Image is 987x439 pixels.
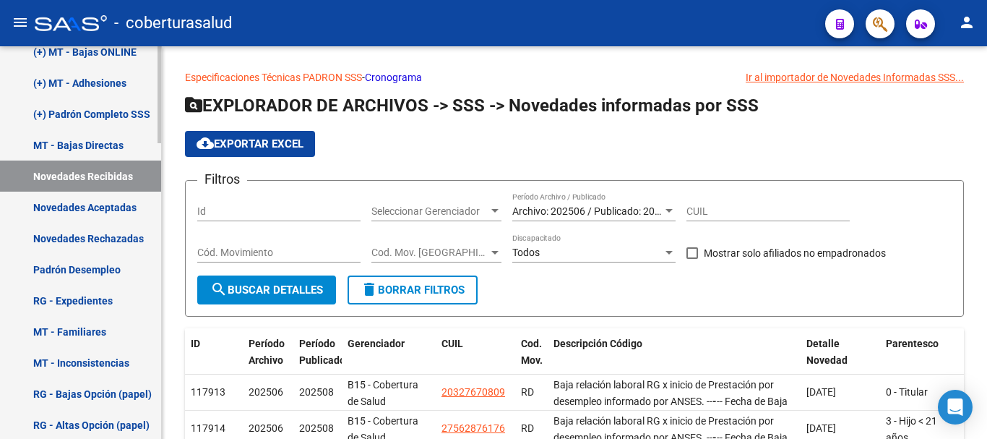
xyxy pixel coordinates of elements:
mat-icon: person [958,14,975,31]
span: 202506 [249,386,283,398]
span: 202508 [299,422,334,434]
span: EXPLORADOR DE ARCHIVOS -> SSS -> Novedades informadas por SSS [185,95,759,116]
span: Seleccionar Gerenciador [371,205,488,218]
span: - coberturasalud [114,7,232,39]
span: 117914 [191,422,225,434]
span: Gerenciador [348,338,405,349]
mat-icon: search [210,281,228,298]
datatable-header-cell: Detalle Novedad [801,328,880,392]
span: Cod. Mov. [GEOGRAPHIC_DATA] [371,247,488,259]
span: Baja relación laboral RG x inicio de Prestación por desempleo informado por ANSES. -- -- Fecha de... [553,379,788,407]
span: Descripción Código [553,338,642,349]
span: Borrar Filtros [361,284,465,297]
span: CUIL [441,338,463,349]
datatable-header-cell: Período Publicado [293,328,342,392]
span: Buscar Detalles [210,284,323,297]
span: Cod. Mov. [521,338,543,366]
span: 20327670809 [441,386,505,398]
mat-icon: delete [361,281,378,298]
span: 117913 [191,386,225,398]
button: Exportar EXCEL [185,131,315,157]
datatable-header-cell: Parentesco [880,328,960,392]
span: [DATE] [806,422,836,434]
span: Parentesco [886,338,939,349]
p: - [185,69,964,85]
datatable-header-cell: Descripción Código [548,328,801,392]
a: Cronograma [365,72,422,83]
span: Archivo: 202506 / Publicado: 202508 [512,205,678,217]
div: Ir al importador de Novedades Informadas SSS... [746,69,964,85]
span: B15 - Cobertura de Salud [348,379,418,407]
span: ID [191,338,200,349]
div: Open Intercom Messenger [938,390,973,425]
span: Período Archivo [249,338,285,366]
a: Especificaciones Técnicas PADRON SSS [185,72,362,83]
span: Todos [512,247,540,258]
button: Buscar Detalles [197,276,336,304]
span: RD [521,386,534,398]
span: RD [521,422,534,434]
mat-icon: menu [12,14,29,31]
span: 0 - Titular [886,386,928,398]
span: Período Publicado [299,338,345,366]
datatable-header-cell: Gerenciador [342,328,436,392]
h3: Filtros [197,169,247,189]
button: Borrar Filtros [348,276,478,304]
mat-icon: cloud_download [197,135,214,152]
span: 202508 [299,386,334,398]
strong: - [712,396,717,407]
span: [DATE] [806,386,836,398]
datatable-header-cell: Período Archivo [243,328,293,392]
datatable-header-cell: ID [185,328,243,392]
span: 202506 [249,422,283,434]
span: Mostrar solo afiliados no empadronados [704,244,886,262]
span: Exportar EXCEL [197,137,303,150]
datatable-header-cell: CUIL [436,328,515,392]
span: 27562876176 [441,422,505,434]
span: Detalle Novedad [806,338,848,366]
datatable-header-cell: Cod. Mov. [515,328,548,392]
